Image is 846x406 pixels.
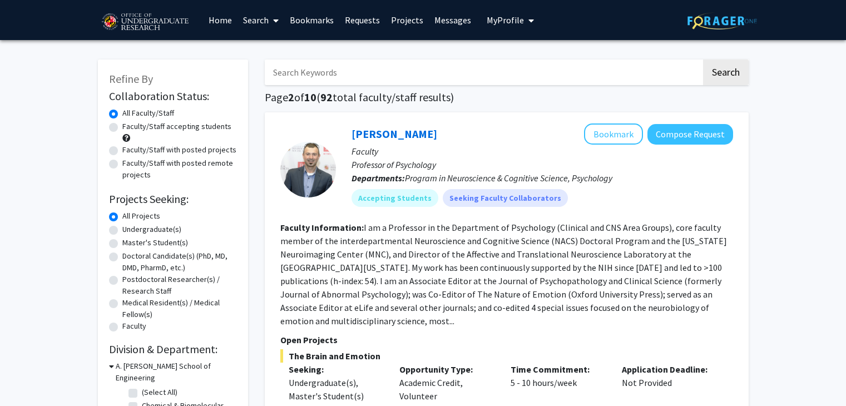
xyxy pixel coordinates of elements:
[614,363,725,403] div: Not Provided
[405,172,612,184] span: Program in Neuroscience & Cognitive Science, Psychology
[109,192,237,206] h2: Projects Seeking:
[122,144,236,156] label: Faculty/Staff with posted projects
[122,274,237,297] label: Postdoctoral Researcher(s) / Research Staff
[122,107,174,119] label: All Faculty/Staff
[122,224,181,235] label: Undergraduate(s)
[280,222,727,326] fg-read-more: I am a Professor in the Department of Psychology (Clinical and CNS Area Groups), core faculty mem...
[385,1,429,39] a: Projects
[122,157,237,181] label: Faculty/Staff with posted remote projects
[687,12,757,29] img: ForagerOne Logo
[284,1,339,39] a: Bookmarks
[109,72,153,86] span: Refine By
[703,60,749,85] button: Search
[352,145,733,158] p: Faculty
[289,363,383,376] p: Seeking:
[122,121,231,132] label: Faculty/Staff accepting students
[280,349,733,363] span: The Brain and Emotion
[288,90,294,104] span: 2
[584,123,643,145] button: Add Alexander Shackman to Bookmarks
[142,387,177,398] label: (Select All)
[339,1,385,39] a: Requests
[8,356,47,398] iframe: Chat
[122,237,188,249] label: Master's Student(s)
[109,90,237,103] h2: Collaboration Status:
[352,189,438,207] mat-chip: Accepting Students
[622,363,716,376] p: Application Deadline:
[280,222,364,233] b: Faculty Information:
[122,210,160,222] label: All Projects
[304,90,316,104] span: 10
[443,189,568,207] mat-chip: Seeking Faculty Collaborators
[391,363,502,403] div: Academic Credit, Volunteer
[122,320,146,332] label: Faculty
[265,60,701,85] input: Search Keywords
[122,297,237,320] label: Medical Resident(s) / Medical Fellow(s)
[98,8,192,36] img: University of Maryland Logo
[109,343,237,356] h2: Division & Department:
[647,124,733,145] button: Compose Request to Alexander Shackman
[352,172,405,184] b: Departments:
[116,360,237,384] h3: A. [PERSON_NAME] School of Engineering
[352,127,437,141] a: [PERSON_NAME]
[399,363,494,376] p: Opportunity Type:
[238,1,284,39] a: Search
[352,158,733,171] p: Professor of Psychology
[320,90,333,104] span: 92
[289,376,383,403] div: Undergraduate(s), Master's Student(s)
[429,1,477,39] a: Messages
[487,14,524,26] span: My Profile
[203,1,238,39] a: Home
[265,91,749,104] h1: Page of ( total faculty/staff results)
[280,333,733,346] p: Open Projects
[502,363,614,403] div: 5 - 10 hours/week
[122,250,237,274] label: Doctoral Candidate(s) (PhD, MD, DMD, PharmD, etc.)
[511,363,605,376] p: Time Commitment:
